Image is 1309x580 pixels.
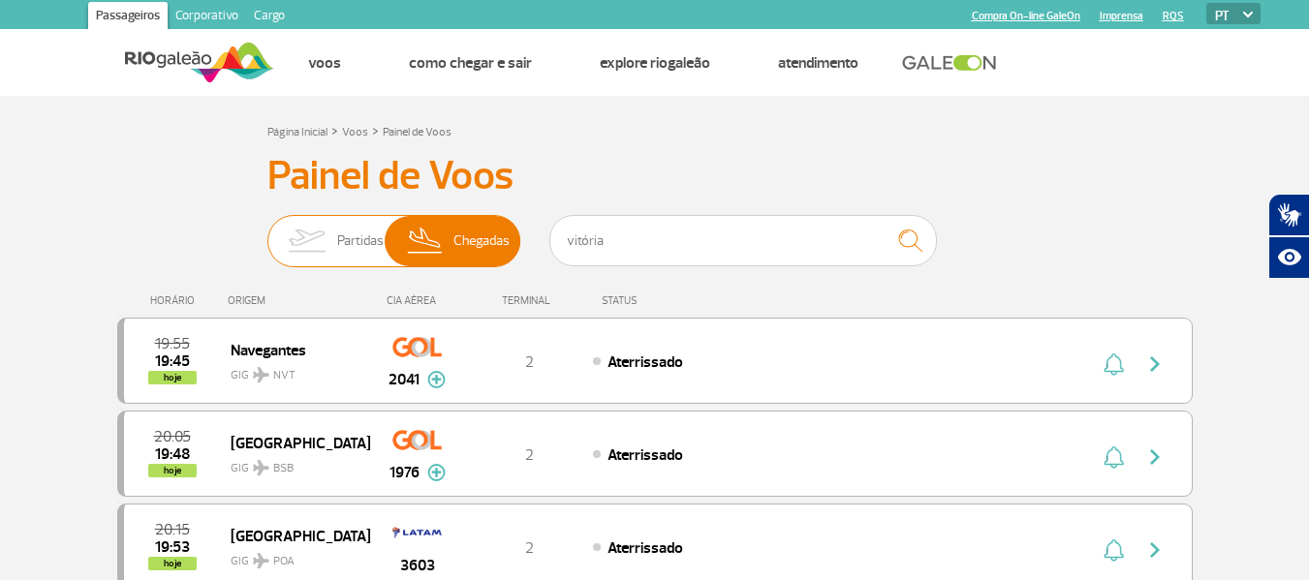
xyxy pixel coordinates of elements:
[592,294,750,307] div: STATUS
[231,337,355,362] span: Navegantes
[273,367,296,384] span: NVT
[525,352,534,372] span: 2
[337,216,384,266] span: Partidas
[273,553,295,570] span: POA
[427,464,446,481] img: mais-info-painel-voo.svg
[525,538,534,558] span: 2
[155,337,190,351] span: 2025-08-25 19:55:00
[231,523,355,548] span: [GEOGRAPHIC_DATA]
[453,216,510,266] span: Chegadas
[253,367,269,382] img: destiny_airplane.svg
[308,53,341,73] a: Voos
[168,2,246,33] a: Corporativo
[1104,445,1124,469] img: sino-painel-voo.svg
[231,356,355,384] span: GIG
[1268,236,1309,279] button: Abrir recursos assistivos.
[383,125,452,139] a: Painel de Voos
[342,125,368,139] a: Voos
[369,294,466,307] div: CIA AÉREA
[1100,10,1143,22] a: Imprensa
[231,542,355,570] span: GIG
[600,53,710,73] a: Explore RIOgaleão
[155,540,190,554] span: 2025-08-25 19:53:00
[1104,538,1124,562] img: sino-painel-voo.svg
[525,445,534,465] span: 2
[148,557,197,570] span: hoje
[267,152,1043,200] h3: Painel de Voos
[276,216,337,266] img: slider-embarque
[148,371,197,384] span: hoje
[231,449,355,477] span: GIG
[1143,445,1167,469] img: seta-direita-painel-voo.svg
[331,119,338,141] a: >
[608,538,683,558] span: Aterrissado
[608,445,683,465] span: Aterrissado
[1143,538,1167,562] img: seta-direita-painel-voo.svg
[397,216,454,266] img: slider-desembarque
[123,294,229,307] div: HORÁRIO
[400,554,435,577] span: 3603
[1268,194,1309,236] button: Abrir tradutor de língua de sinais.
[778,53,858,73] a: Atendimento
[228,294,369,307] div: ORIGEM
[155,523,190,536] span: 2025-08-25 20:15:00
[1163,10,1184,22] a: RQS
[267,125,327,139] a: Página Inicial
[466,294,592,307] div: TERMINAL
[88,2,168,33] a: Passageiros
[253,553,269,568] img: destiny_airplane.svg
[549,215,937,266] input: Voo, cidade ou cia aérea
[972,10,1080,22] a: Compra On-line GaleOn
[389,368,420,391] span: 2041
[427,371,446,388] img: mais-info-painel-voo.svg
[390,461,420,484] span: 1976
[1143,352,1167,376] img: seta-direita-painel-voo.svg
[1104,352,1124,376] img: sino-painel-voo.svg
[231,430,355,455] span: [GEOGRAPHIC_DATA]
[608,352,683,372] span: Aterrissado
[155,447,190,461] span: 2025-08-25 19:48:36
[155,354,190,368] span: 2025-08-25 19:45:31
[154,430,191,443] span: 2025-08-25 20:05:00
[253,460,269,475] img: destiny_airplane.svg
[1268,194,1309,279] div: Plugin de acessibilidade da Hand Talk.
[409,53,532,73] a: Como chegar e sair
[246,2,293,33] a: Cargo
[273,460,294,477] span: BSB
[372,119,379,141] a: >
[148,464,197,477] span: hoje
